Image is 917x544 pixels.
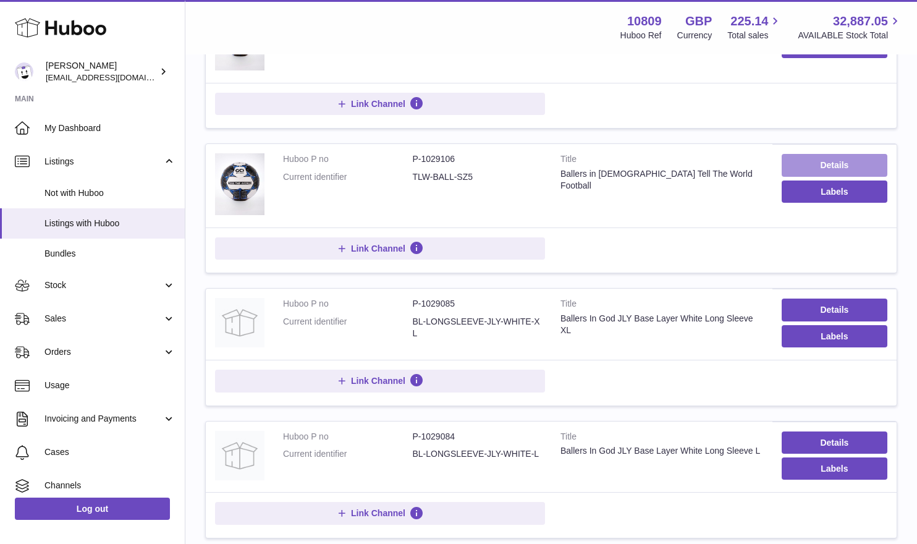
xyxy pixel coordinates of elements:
dt: Huboo P no [283,153,413,165]
span: Link Channel [351,508,405,519]
button: Labels [782,181,887,203]
span: Link Channel [351,243,405,254]
div: Ballers in [DEMOGRAPHIC_DATA] Tell The World Football [560,168,763,192]
dt: Huboo P no [283,431,413,443]
span: Channels [44,480,175,491]
img: Ballers In God JLY Base Layer White Long Sleeve L [215,431,264,480]
button: Link Channel [215,237,545,260]
a: 225.14 Total sales [727,13,782,41]
dd: P-1029106 [413,153,543,165]
button: Labels [782,325,887,347]
span: 225.14 [730,13,768,30]
span: Listings with Huboo [44,218,175,229]
strong: Title [560,431,763,446]
span: Listings [44,156,163,168]
span: Cases [44,446,175,458]
dt: Current identifier [283,316,413,339]
dt: Huboo P no [283,298,413,310]
span: Link Channel [351,98,405,109]
span: Usage [44,380,175,391]
span: Orders [44,346,163,358]
img: Ballers In God JLY Base Layer White Long Sleeve XL [215,298,264,347]
strong: 10809 [627,13,662,30]
a: Details [782,299,887,321]
a: Details [782,431,887,454]
a: Details [782,154,887,176]
dd: BL-LONGSLEEVE-JLY-WHITE-XL [413,316,543,339]
span: Stock [44,279,163,291]
div: [PERSON_NAME] [46,60,157,83]
dd: P-1029084 [413,431,543,443]
strong: GBP [685,13,712,30]
div: Currency [677,30,712,41]
div: Huboo Ref [620,30,662,41]
dd: BL-LONGSLEEVE-JLY-WHITE-L [413,448,543,460]
span: AVAILABLE Stock Total [798,30,902,41]
button: Link Channel [215,370,545,392]
span: Sales [44,313,163,325]
span: Not with Huboo [44,187,175,199]
strong: Title [560,298,763,313]
span: Total sales [727,30,782,41]
div: Ballers In God JLY Base Layer White Long Sleeve L [560,445,763,457]
dd: TLW-BALL-SZ5 [413,171,543,183]
span: Link Channel [351,375,405,386]
span: [EMAIL_ADDRESS][DOMAIN_NAME] [46,72,182,82]
dd: P-1029085 [413,298,543,310]
dt: Current identifier [283,448,413,460]
button: Link Channel [215,93,545,115]
dt: Current identifier [283,171,413,183]
div: Ballers In God JLY Base Layer White Long Sleeve XL [560,313,763,336]
span: Invoicing and Payments [44,413,163,425]
span: Bundles [44,248,175,260]
img: shop@ballersingod.com [15,62,33,81]
button: Labels [782,457,887,480]
a: Log out [15,498,170,520]
strong: Title [560,153,763,168]
img: Ballers in God Tell The World Football [215,153,264,215]
span: 32,887.05 [833,13,888,30]
button: Link Channel [215,502,545,524]
span: My Dashboard [44,122,175,134]
a: 32,887.05 AVAILABLE Stock Total [798,13,902,41]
